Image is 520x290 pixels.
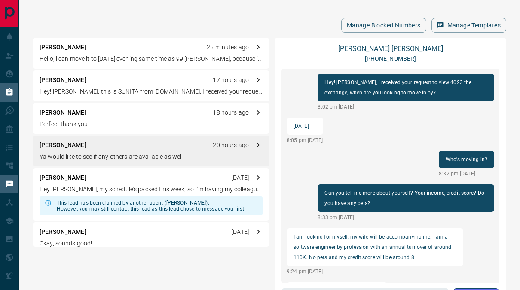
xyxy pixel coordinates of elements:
[232,227,249,236] p: [DATE]
[287,136,323,144] p: 8:05 pm [DATE]
[40,120,263,129] p: Perfect thank you
[207,43,249,52] p: 25 minutes ago
[40,87,263,96] p: Hey! [PERSON_NAME], this is SUNITA from [DOMAIN_NAME], I received your request to view, when are ...
[213,76,249,85] p: 17 hours ago
[365,54,416,63] p: [PHONE_NUMBER]
[40,108,86,117] p: [PERSON_NAME]
[439,170,494,178] p: 8:32 pm [DATE]
[341,18,426,33] button: Manage Blocked Numbers
[40,76,86,85] p: [PERSON_NAME]
[431,18,506,33] button: Manage Templates
[318,103,494,111] p: 8:02 pm [DATE]
[287,268,463,275] p: 9:24 pm [DATE]
[232,173,249,182] p: [DATE]
[40,173,86,182] p: [PERSON_NAME]
[213,141,249,150] p: 20 hours ago
[338,45,443,53] a: [PERSON_NAME] [PERSON_NAME]
[40,43,86,52] p: [PERSON_NAME]
[40,227,86,236] p: [PERSON_NAME]
[57,196,244,215] div: This lead has been claimed by another agent ([PERSON_NAME]). However, you may still contact this ...
[40,239,263,248] p: Okay, sounds good!
[294,232,456,263] p: I am looking for myself, my wife will be accompanying me. I am a software engineer by profession ...
[318,214,494,221] p: 8:33 pm [DATE]
[294,121,316,131] p: [DATE]
[40,141,86,150] p: [PERSON_NAME]
[40,54,263,63] p: Hello, i can move it to [DATE] evening same time as 99 [PERSON_NAME], because its requires 24hr n...
[213,108,249,117] p: 18 hours ago
[324,77,487,98] p: Hey! [PERSON_NAME], i received your request to view 4023 the exchange, when are you looking to mo...
[40,152,263,161] p: Ya would like to see if any others are available as well
[324,188,487,208] p: Can you tell me more about yourself? Your income, credit score? Do you have any pets?
[40,185,263,194] p: Hey [PERSON_NAME], my schedule’s packed this week, so I’m having my colleague arrange the showing...
[446,154,487,165] p: Who's moving in?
